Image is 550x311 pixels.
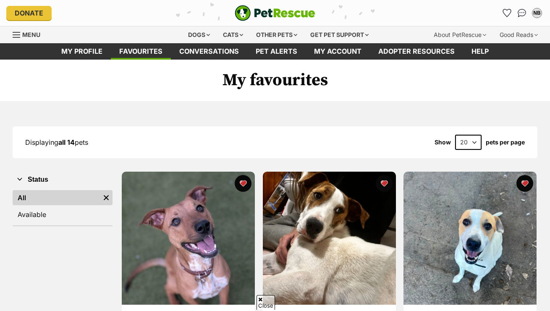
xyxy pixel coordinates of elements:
a: Remove filter [100,190,113,205]
div: Status [13,188,113,225]
span: Show [435,139,451,146]
a: My account [306,43,370,60]
div: Other pets [250,26,303,43]
a: My profile [53,43,111,60]
span: Close [257,295,275,310]
div: Dogs [182,26,216,43]
img: Quinn [122,172,255,305]
a: conversations [171,43,247,60]
a: All [13,190,100,205]
img: Hank [263,172,396,305]
label: pets per page [486,139,525,146]
a: Pet alerts [247,43,306,60]
img: chat-41dd97257d64d25036548639549fe6c8038ab92f7586957e7f3b1b290dea8141.svg [518,9,526,17]
button: favourite [375,175,392,192]
button: My account [530,6,544,20]
a: Conversations [515,6,529,20]
a: Available [13,207,113,222]
ul: Account quick links [500,6,544,20]
div: NB [533,9,541,17]
a: PetRescue [235,5,315,21]
img: logo-e224e6f780fb5917bec1dbf3a21bbac754714ae5b6737aabdf751b685950b380.svg [235,5,315,21]
div: Good Reads [494,26,544,43]
a: Favourites [500,6,513,20]
button: favourite [235,175,251,192]
a: Help [463,43,497,60]
a: Donate [6,6,52,20]
div: Get pet support [304,26,375,43]
div: Cats [217,26,249,43]
span: Displaying pets [25,138,88,146]
button: Status [13,174,113,185]
iframe: Help Scout Beacon - Open [489,269,533,294]
a: Favourites [111,43,171,60]
a: Adopter resources [370,43,463,60]
img: Max [403,172,537,305]
div: About PetRescue [428,26,492,43]
button: favourite [516,175,533,192]
strong: all 14 [58,138,75,146]
span: Menu [22,31,40,38]
a: Menu [13,26,46,42]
